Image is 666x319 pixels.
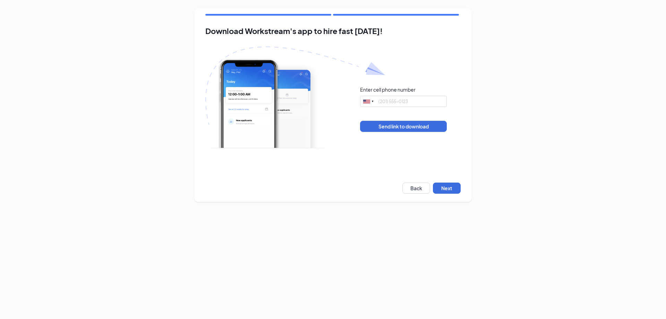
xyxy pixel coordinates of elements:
[402,183,430,194] button: Back
[360,86,416,93] div: Enter cell phone number
[360,96,376,107] div: United States: +1
[360,96,447,107] input: (201) 555-0123
[433,183,461,194] button: Next
[205,47,385,148] img: Download Workstream's app with paper plane
[205,27,461,35] h2: Download Workstream's app to hire fast [DATE]!
[360,121,447,132] button: Send link to download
